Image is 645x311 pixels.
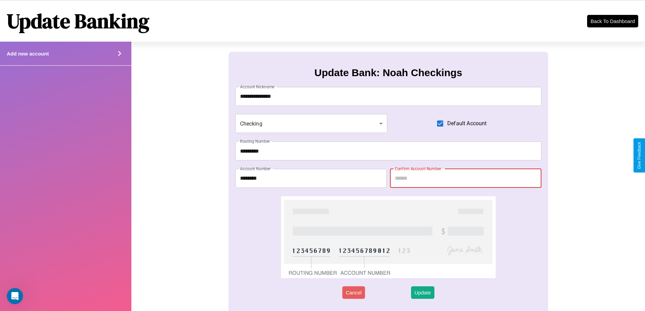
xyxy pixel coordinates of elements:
h4: Add new account [7,51,49,57]
label: Account Nickname [240,84,275,90]
h3: Update Bank: Noah Checkings [315,67,463,79]
img: check [281,196,495,278]
button: Update [411,286,434,299]
span: Default Account [447,119,487,128]
h1: Update Banking [7,7,149,35]
button: Back To Dashboard [587,15,638,27]
div: Checking [235,114,388,133]
label: Confirm Account Number [395,166,441,172]
button: Cancel [342,286,365,299]
label: Routing Number [240,138,270,144]
label: Account Number [240,166,271,172]
iframe: Intercom live chat [7,288,23,304]
div: Give Feedback [637,142,642,169]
